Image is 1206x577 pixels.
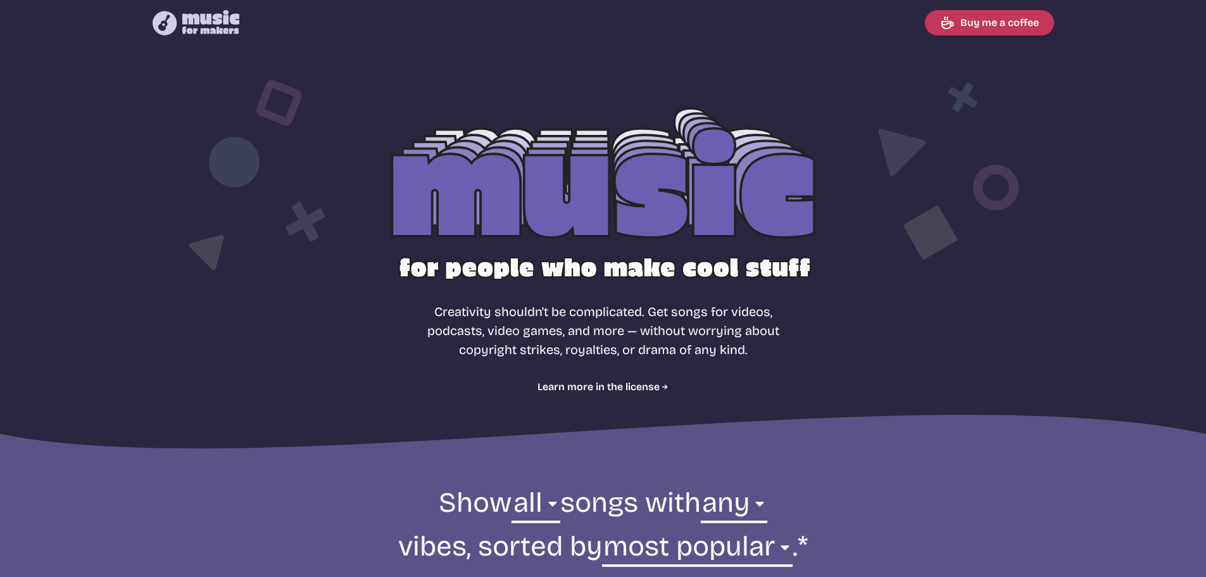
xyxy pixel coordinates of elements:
[512,485,560,528] select: genre
[421,302,786,359] p: Creativity shouldn't be complicated. Get songs for videos, podcasts, video games, and more — with...
[701,485,767,528] select: vibe
[537,379,669,395] a: Learn more in the license
[602,528,793,572] select: sorting
[925,10,1054,35] a: Buy me a coffee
